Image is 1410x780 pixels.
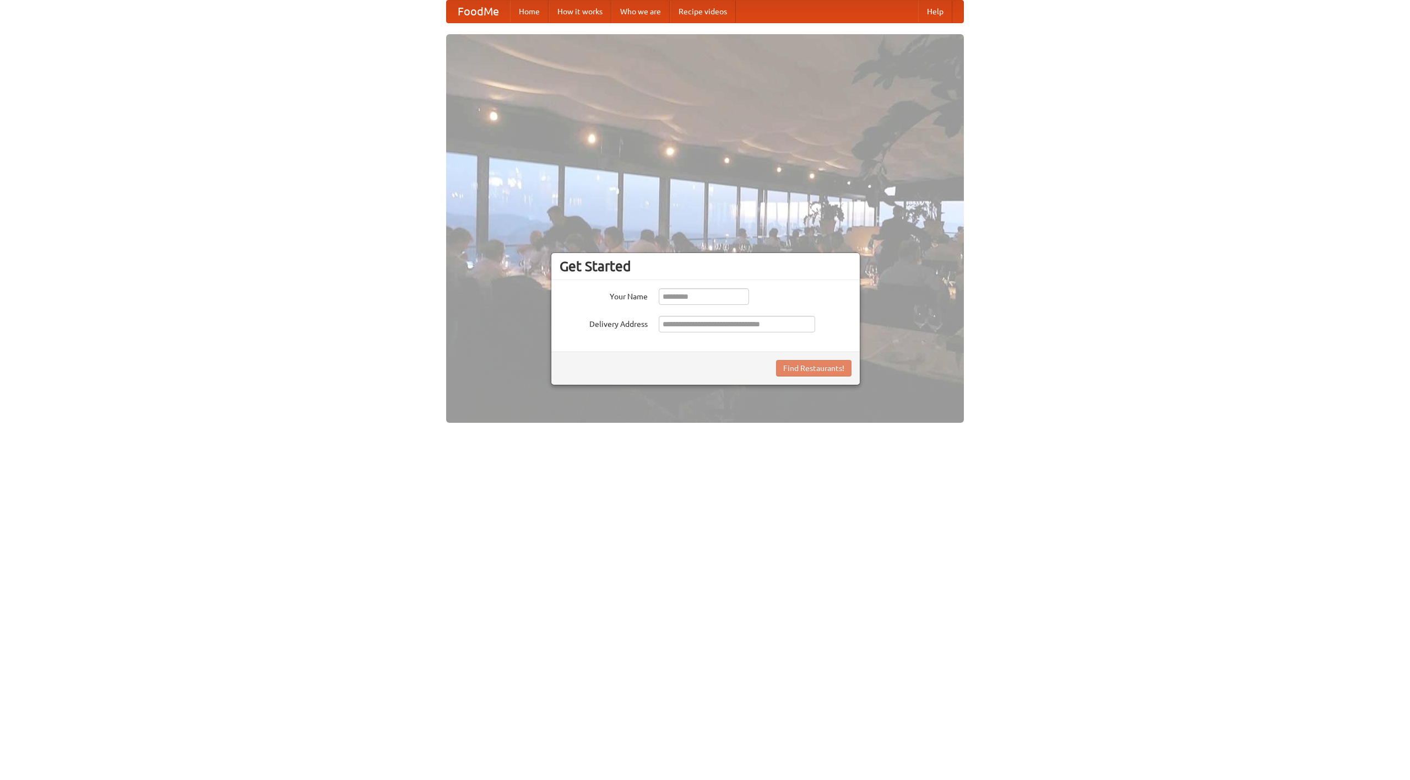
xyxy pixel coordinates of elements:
label: Your Name [560,288,648,302]
a: Recipe videos [670,1,736,23]
label: Delivery Address [560,316,648,330]
a: Home [510,1,549,23]
a: How it works [549,1,611,23]
a: FoodMe [447,1,510,23]
a: Who we are [611,1,670,23]
button: Find Restaurants! [776,360,852,376]
h3: Get Started [560,258,852,275]
a: Help [918,1,952,23]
